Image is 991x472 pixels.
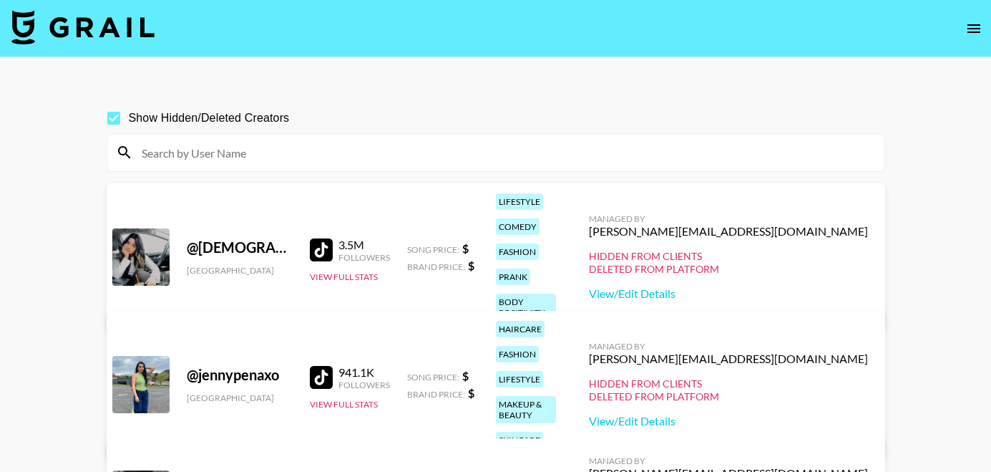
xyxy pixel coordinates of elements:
strong: $ [462,369,469,382]
div: Deleted from Platform [589,390,868,403]
div: skincare [496,432,543,448]
div: [GEOGRAPHIC_DATA] [187,392,293,403]
span: Show Hidden/Deleted Creators [129,110,290,127]
div: [PERSON_NAME][EMAIL_ADDRESS][DOMAIN_NAME] [589,352,868,366]
a: View/Edit Details [589,286,868,301]
div: Hidden from Clients [589,377,868,390]
div: [PERSON_NAME][EMAIL_ADDRESS][DOMAIN_NAME] [589,224,868,239]
div: fashion [496,346,539,362]
div: comedy [496,218,540,235]
button: open drawer [960,14,988,43]
span: Brand Price: [407,389,465,400]
div: body positivity [496,294,556,321]
input: Search by User Name [133,141,876,164]
div: Managed By [589,456,868,466]
div: lifestyle [496,371,543,387]
div: Followers [338,380,390,390]
div: [GEOGRAPHIC_DATA] [187,265,293,276]
img: Grail Talent [11,10,155,44]
strong: $ [468,259,474,272]
div: Managed By [589,341,868,352]
strong: $ [462,241,469,255]
div: @ jennypenaxo [187,366,293,384]
span: Song Price: [407,372,459,382]
div: prank [496,269,530,285]
span: Song Price: [407,244,459,255]
div: 941.1K [338,365,390,380]
div: makeup & beauty [496,396,556,423]
div: Deleted from Platform [589,263,868,276]
div: 3.5M [338,238,390,252]
div: @ [DEMOGRAPHIC_DATA] [187,239,293,256]
span: Brand Price: [407,261,465,272]
div: lifestyle [496,193,543,210]
div: Followers [338,252,390,263]
button: View Full Stats [310,399,378,410]
div: fashion [496,244,539,260]
strong: $ [468,386,474,400]
a: View/Edit Details [589,414,868,428]
div: Hidden from Clients [589,250,868,263]
button: View Full Stats [310,271,378,282]
div: haircare [496,321,545,337]
div: Managed By [589,213,868,224]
